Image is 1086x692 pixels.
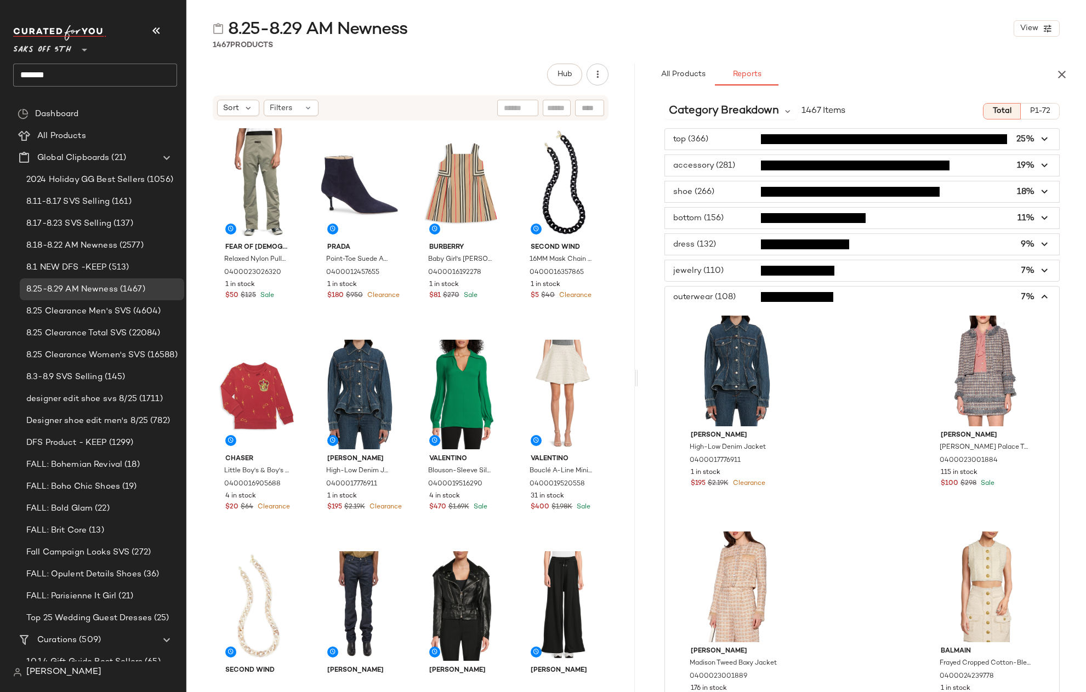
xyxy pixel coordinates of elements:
[691,431,783,441] span: [PERSON_NAME]
[137,393,163,405] span: (1711)
[26,305,131,318] span: 8.25 Clearance Men's SVS
[428,268,481,278] span: 0400016192278
[429,291,441,301] span: $81
[979,480,994,487] span: Sale
[26,546,129,559] span: Fall Campaign Looks SVS
[117,239,144,252] span: (2577)
[111,218,133,230] span: (137)
[708,479,729,489] span: $2.19K
[429,491,460,501] span: 4 in stock
[225,291,238,301] span: $50
[26,459,122,471] span: FALL: Bohemian Revival
[428,479,482,489] span: 0400019516290
[148,415,170,427] span: (782)
[26,481,120,493] span: FALL: Boho Chic Shoes
[530,255,594,265] span: 16MM Mask Chain Necklace
[420,551,503,661] img: 0400022487656_BLACK
[531,243,595,253] span: Second Wind
[106,261,129,274] span: (513)
[37,130,86,142] span: All Products
[26,590,116,603] span: FALL: Parisienne It Girl
[109,152,126,164] span: (21)
[223,102,239,114] span: Sort
[344,502,365,512] span: $2.19K
[531,280,560,290] span: 1 in stock
[35,108,78,121] span: Dashboard
[255,504,290,511] span: Clearance
[77,634,101,647] span: (509)
[941,431,1033,441] span: [PERSON_NAME]
[541,291,555,301] span: $40
[428,255,493,265] span: Baby Girl's [PERSON_NAME] Striped Dress
[691,647,783,656] span: [PERSON_NAME]
[26,371,103,384] span: 8.3-8.9 SVS Selling
[228,19,407,41] span: 8.25-8.29 AM Newness
[691,479,706,489] span: $195
[26,568,141,581] span: FALL: Opulent Details Shoes
[37,634,77,647] span: Curations
[557,292,592,299] span: Clearance
[37,152,109,164] span: Global Clipboards
[217,128,299,238] img: 0400023026320_SEAFOAM
[224,678,289,688] span: Marble Curb Chain Necklace
[127,327,160,340] span: (22084)
[940,659,1032,668] span: Frayed Cropped Cotton-Blend Vest
[122,459,140,471] span: (18)
[26,327,127,340] span: 8.25 Clearance Total SVS
[224,255,289,265] span: Relaxed Nylon Pull-On Trousers
[941,479,958,489] span: $100
[13,668,22,677] img: svg%3e
[145,174,173,186] span: (1056)
[116,590,133,603] span: (21)
[270,102,292,114] span: Filters
[731,480,765,487] span: Clearance
[18,108,29,119] img: svg%3e
[429,280,459,290] span: 1 in stock
[531,454,595,464] span: Valentino
[530,678,594,688] span: Wide-Leg Drawstring Pants
[26,612,152,625] span: Top 25 Wedding Guest Dresses
[940,443,1032,453] span: [PERSON_NAME] Palace Tweed Jacket
[941,468,977,478] span: 115 in stock
[531,291,539,301] span: $5
[346,291,363,301] span: $950
[462,292,477,299] span: Sale
[327,666,392,676] span: [PERSON_NAME]
[217,551,299,661] img: 0400020394786
[992,107,1011,116] span: Total
[531,502,549,512] span: $400
[26,349,145,362] span: 8.25 Clearance Women's SVS
[319,339,401,450] img: 0400017776911_MEDIUMWASH
[327,491,357,501] span: 1 in stock
[690,659,777,668] span: Madison Tweed Boxy Jacket
[143,656,161,668] span: (65)
[801,105,845,118] span: 1467 Items
[547,64,582,85] button: Hub
[145,349,178,362] span: (16588)
[26,283,118,296] span: 8.25-8.29 AM Newness
[940,672,994,682] span: 0400024239778
[225,243,290,253] span: Fear of [DEMOGRAPHIC_DATA] Essentials
[110,196,132,208] span: (161)
[327,454,392,464] span: [PERSON_NAME]
[932,316,1042,426] img: 0400023001884_PALACETWEED
[660,70,705,79] span: All Products
[225,666,290,676] span: Second Wind
[428,466,493,476] span: Blouson-Sleeve Silk Top
[365,292,400,299] span: Clearance
[93,502,110,515] span: (22)
[682,316,792,426] img: 0400017776911_MEDIUMWASH
[531,666,595,676] span: [PERSON_NAME]
[531,491,564,501] span: 31 in stock
[1014,20,1060,37] button: View
[26,393,137,405] span: designer edit shoe svs 8/25
[258,292,274,299] span: Sale
[213,39,273,51] div: Products
[213,23,224,34] img: svg%3e
[103,371,126,384] span: (145)
[224,466,289,476] span: Little Boy's & Boy's [PERSON_NAME] Collection Fleece Sweatshirt
[13,37,71,57] span: Saks OFF 5TH
[429,454,494,464] span: Valentino
[665,287,1060,307] button: outerwear (108)7%
[522,551,604,661] img: 0400022510747_BLACK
